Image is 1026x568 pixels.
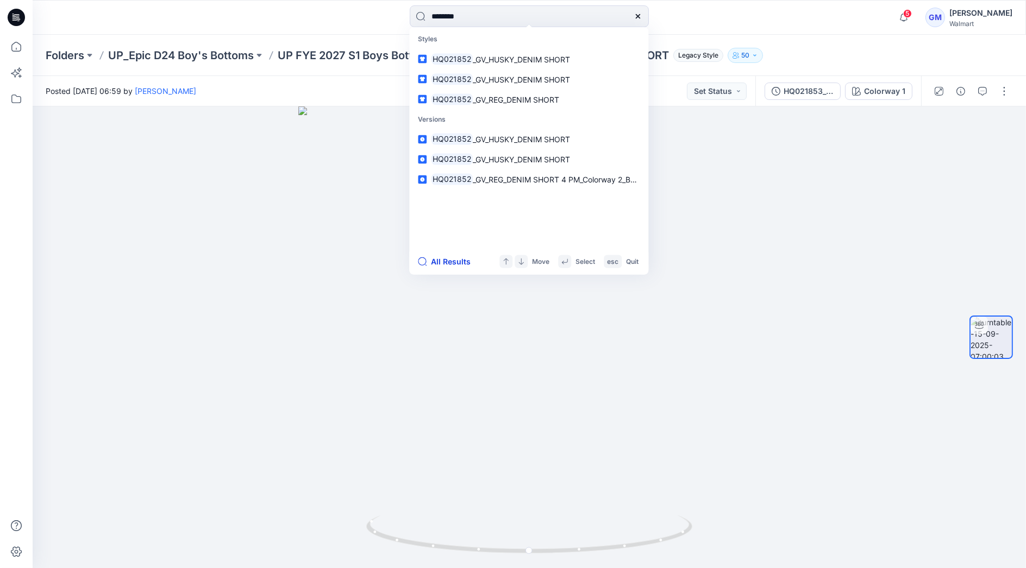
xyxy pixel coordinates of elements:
[949,20,1012,28] div: Walmart
[952,83,969,100] button: Details
[46,48,84,63] a: Folders
[411,169,646,190] a: HQ021852_GV_REG_DENIM SHORT 4 PM_Colorway 2_Back
[411,109,646,129] p: Versions
[108,48,254,63] a: UP_Epic D24 Boy's Bottoms
[607,256,618,267] p: esc
[411,69,646,89] a: HQ021852_GV_HUSKY_DENIM SHORT
[473,175,643,184] span: _GV_REG_DENIM SHORT 4 PM_Colorway 2_Back
[418,255,478,268] button: All Results
[411,49,646,69] a: HQ021852_GV_HUSKY_DENIM SHORT
[411,149,646,169] a: HQ021852_GV_HUSKY_DENIM SHORT
[784,85,834,97] div: HQ021853_GV_HUSKY_PULL ON SHORT
[473,94,559,104] span: _GV_REG_DENIM SHORT
[431,133,473,146] mark: HQ021852
[431,93,473,105] mark: HQ021852
[925,8,945,27] div: GM
[903,9,912,18] span: 5
[575,256,595,267] p: Select
[532,256,549,267] p: Move
[673,49,723,62] span: Legacy Style
[473,135,570,144] span: _GV_HUSKY_DENIM SHORT
[278,48,435,63] a: UP FYE 2027 S1 Boys Bottoms
[765,83,841,100] button: HQ021853_GV_HUSKY_PULL ON SHORT
[864,85,905,97] div: Colorway 1
[728,48,763,63] button: 50
[669,48,723,63] button: Legacy Style
[971,317,1012,358] img: turntable-15-09-2025-07:00:03
[431,153,473,166] mark: HQ021852
[431,73,473,85] mark: HQ021852
[431,173,473,186] mark: HQ021852
[411,89,646,109] a: HQ021852_GV_REG_DENIM SHORT
[46,85,196,97] span: Posted [DATE] 06:59 by
[741,49,749,61] p: 50
[473,155,570,164] span: _GV_HUSKY_DENIM SHORT
[135,86,196,96] a: [PERSON_NAME]
[473,74,570,84] span: _GV_HUSKY_DENIM SHORT
[626,256,639,267] p: Quit
[431,53,473,65] mark: HQ021852
[411,129,646,149] a: HQ021852_GV_HUSKY_DENIM SHORT
[411,29,646,49] p: Styles
[949,7,1012,20] div: [PERSON_NAME]
[473,54,570,64] span: _GV_HUSKY_DENIM SHORT
[845,83,912,100] button: Colorway 1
